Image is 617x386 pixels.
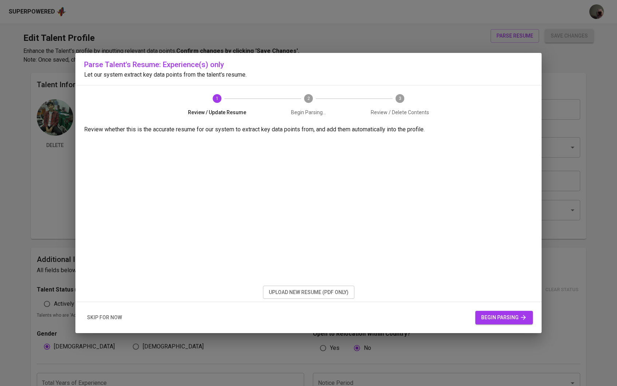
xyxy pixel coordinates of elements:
[307,96,310,101] text: 2
[269,288,349,297] span: upload new resume (pdf only)
[357,109,443,116] span: Review / Delete Contents
[475,311,533,324] button: begin parsing
[398,96,401,101] text: 3
[481,313,527,322] span: begin parsing
[84,59,533,70] h6: Parse Talent's Resume: Experience(s) only
[174,109,260,116] span: Review / Update Resume
[84,70,533,79] p: Let our system extract key data points from the talent's resume.
[84,137,533,283] iframe: de99562a41dce45dd25d9e19ca3eaa2b.pdf
[216,96,219,101] text: 1
[263,286,354,299] button: upload new resume (pdf only)
[87,313,122,322] span: skip for now
[84,125,533,134] p: Review whether this is the accurate resume for our system to extract key data points from, and ad...
[266,109,351,116] span: Begin Parsing...
[84,311,125,324] button: skip for now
